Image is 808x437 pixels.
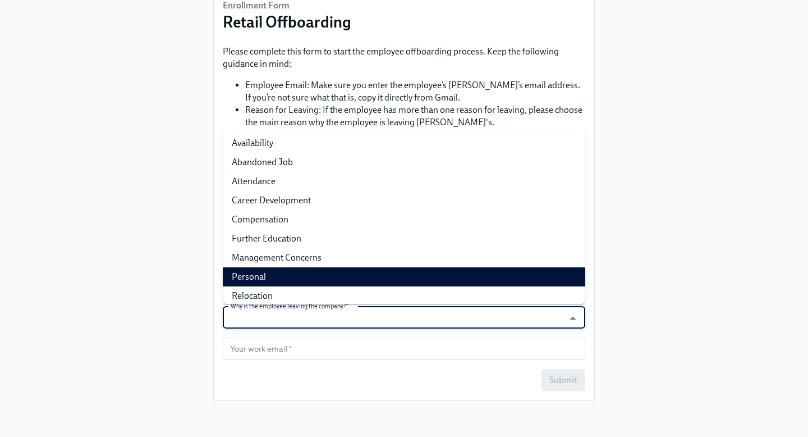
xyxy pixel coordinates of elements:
[564,309,581,327] button: Close
[223,248,585,267] li: Management Concerns
[223,172,585,191] li: Attendance
[223,45,585,70] p: Please complete this form to start the employee offboarding process. Keep the following guidance ...
[223,229,585,248] li: Further Education
[223,12,351,32] h3: Retail Offboarding
[245,104,585,129] li: Reason for Leaving: If the employee has more than one reason for leaving, please choose the main ...
[223,153,585,172] li: Abandoned Job
[223,267,585,286] li: Personal
[223,191,585,210] li: Career Development
[223,210,585,229] li: Compensation
[223,286,585,306] li: Relocation
[245,79,585,104] li: Employee Email: Make sure you enter the employee’s [PERSON_NAME]’s email address. If you’re not s...
[223,134,585,153] li: Availability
